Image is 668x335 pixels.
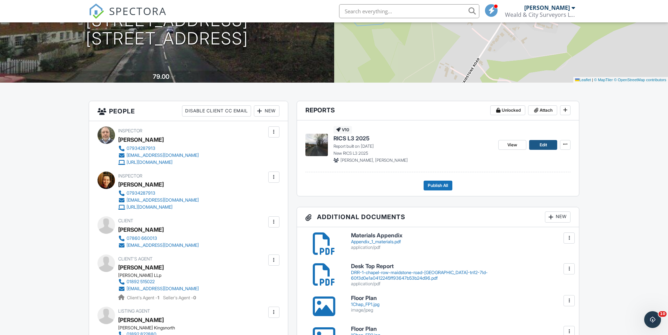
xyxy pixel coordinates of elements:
[254,105,279,117] div: New
[118,128,142,133] span: Inspector
[505,11,575,18] div: Weald & City Surveyors Limited
[89,101,288,121] h3: People
[118,242,199,249] a: [EMAIL_ADDRESS][DOMAIN_NAME]
[118,218,133,223] span: Client
[118,145,199,152] a: 07934287913
[118,273,204,278] div: [PERSON_NAME] LLp
[127,204,173,210] div: [URL][DOMAIN_NAME]
[109,4,167,18] span: SPECTORA
[127,236,157,241] div: 07860 660013
[118,224,164,235] div: [PERSON_NAME]
[524,4,570,11] div: [PERSON_NAME]
[545,211,571,223] div: New
[118,325,204,331] div: [PERSON_NAME] Kingsnorth
[127,286,199,292] div: [EMAIL_ADDRESS][DOMAIN_NAME]
[659,311,667,317] span: 10
[86,11,248,48] h1: [STREET_ADDRESS] [STREET_ADDRESS]
[118,278,199,285] a: 01892 515022
[118,262,164,273] a: [PERSON_NAME]
[351,326,571,332] h6: Floor Plan
[614,78,666,82] a: © OpenStreetMap contributors
[351,270,571,281] div: DRR-1-chapel-row-maidstone-road-[GEOGRAPHIC_DATA]-tn12-7ld-60f3d0e1a0412245ff93647b53b24d96.pdf
[193,295,196,300] strong: 0
[127,295,160,300] span: Client's Agent -
[575,78,591,82] a: Leaflet
[351,302,571,307] div: 1Chap_FP1.jpg
[118,315,164,325] a: [PERSON_NAME]
[118,197,199,204] a: [EMAIL_ADDRESS][DOMAIN_NAME]
[127,153,199,158] div: [EMAIL_ADDRESS][DOMAIN_NAME]
[644,311,661,328] iframe: Intercom live chat
[127,197,199,203] div: [EMAIL_ADDRESS][DOMAIN_NAME]
[89,9,167,24] a: SPECTORA
[594,78,613,82] a: © MapTiler
[351,263,571,287] a: Desk Top Report DRR-1-chapel-row-maidstone-road-[GEOGRAPHIC_DATA]-tn12-7ld-60f3d0e1a0412245ff9364...
[118,179,164,190] div: [PERSON_NAME]
[351,232,571,250] a: Materials Appendix Appendix_1_materials.pdf application/pdf
[118,204,199,211] a: [URL][DOMAIN_NAME]
[118,159,199,166] a: [URL][DOMAIN_NAME]
[127,146,155,151] div: 07934287913
[351,232,571,239] h6: Materials Appendix
[163,295,196,300] span: Seller's Agent -
[297,207,579,227] h3: Additional Documents
[118,308,150,314] span: Listing Agent
[118,285,199,292] a: [EMAIL_ADDRESS][DOMAIN_NAME]
[351,307,571,313] div: image/jpeg
[157,295,159,300] strong: 1
[118,256,153,261] span: Client's Agent
[118,152,199,159] a: [EMAIL_ADDRESS][DOMAIN_NAME]
[351,295,571,313] a: Floor Plan 1Chap_FP1.jpg image/jpeg
[170,75,176,80] span: m²
[592,78,593,82] span: |
[339,4,479,18] input: Search everything...
[89,4,104,19] img: The Best Home Inspection Software - Spectora
[351,281,571,287] div: application/pdf
[351,263,571,270] h6: Desk Top Report
[118,235,199,242] a: 07860 660013
[351,245,571,250] div: application/pdf
[118,190,199,197] a: 07934287913
[351,295,571,301] h6: Floor Plan
[127,190,155,196] div: 07934287913
[127,243,199,248] div: [EMAIL_ADDRESS][DOMAIN_NAME]
[127,160,173,165] div: [URL][DOMAIN_NAME]
[351,239,571,245] div: Appendix_1_materials.pdf
[118,134,164,145] div: [PERSON_NAME]
[182,105,251,117] div: Disable Client CC Email
[118,173,142,179] span: Inspector
[153,73,169,80] div: 79.00
[127,279,155,285] div: 01892 515022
